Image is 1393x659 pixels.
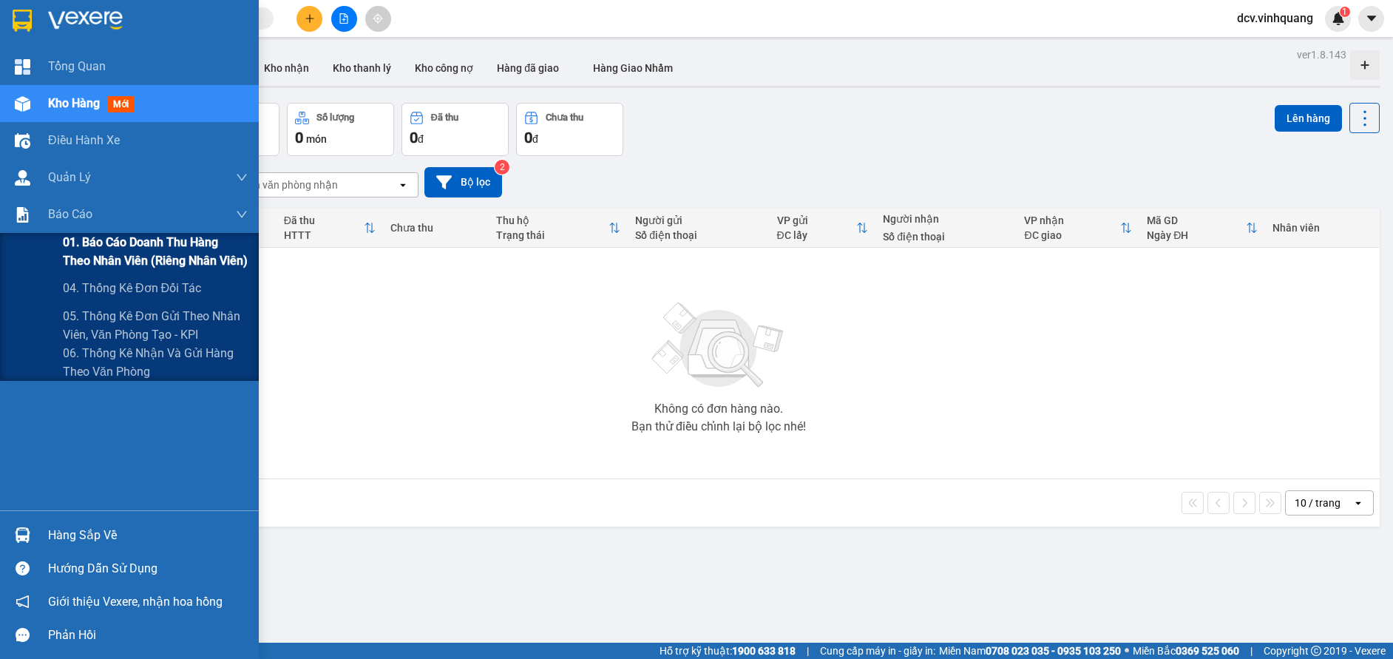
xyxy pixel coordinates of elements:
[1350,50,1380,80] div: Tạo kho hàng mới
[48,558,248,580] div: Hướng dẫn sử dụng
[1272,222,1372,234] div: Nhân viên
[48,168,91,186] span: Quản Lý
[410,129,418,146] span: 0
[16,628,30,642] span: message
[48,57,106,75] span: Tổng Quan
[777,214,857,226] div: VP gửi
[1133,643,1239,659] span: Miền Bắc
[770,209,876,248] th: Toggle SortBy
[277,209,383,248] th: Toggle SortBy
[306,133,327,145] span: món
[252,50,321,86] button: Kho nhận
[1275,105,1342,132] button: Lên hàng
[654,403,783,415] div: Không có đơn hàng nào.
[593,62,673,74] span: Hàng Giao Nhầm
[1332,12,1345,25] img: icon-new-feature
[1024,229,1120,241] div: ĐC giao
[1340,7,1350,17] sup: 1
[1147,214,1246,226] div: Mã GD
[48,624,248,646] div: Phản hồi
[496,229,609,241] div: Trạng thái
[777,229,857,241] div: ĐC lấy
[1311,646,1321,656] span: copyright
[485,50,571,86] button: Hàng đã giao
[546,112,583,123] div: Chưa thu
[15,96,30,112] img: warehouse-icon
[63,279,201,297] span: 04. Thống kê đơn đối tác
[883,231,1009,243] div: Số điện thoại
[820,643,935,659] span: Cung cấp máy in - giấy in:
[236,209,248,220] span: down
[236,172,248,183] span: down
[48,524,248,547] div: Hàng sắp về
[1139,209,1265,248] th: Toggle SortBy
[524,129,532,146] span: 0
[516,103,623,156] button: Chưa thu0đ
[63,307,248,344] span: 05. Thống kê đơn gửi theo nhân viên, văn phòng tạo - KPI
[403,50,485,86] button: Kho công nợ
[316,112,354,123] div: Số lượng
[1295,496,1341,510] div: 10 / trang
[986,645,1121,657] strong: 0708 023 035 - 0935 103 250
[13,10,32,32] img: logo-vxr
[424,167,502,197] button: Bộ lọc
[1017,209,1139,248] th: Toggle SortBy
[390,222,482,234] div: Chưa thu
[1250,643,1253,659] span: |
[532,133,538,145] span: đ
[15,59,30,75] img: dashboard-icon
[16,561,30,575] span: question-circle
[63,344,248,381] span: 06. Thống kê nhận và gửi hàng theo văn phòng
[645,294,793,397] img: svg+xml;base64,PHN2ZyBjbGFzcz0ibGlzdC1wbHVnX19zdmciIHhtbG5zPSJodHRwOi8vd3d3LnczLm9yZy8yMDAwL3N2Zy...
[339,13,349,24] span: file-add
[660,643,796,659] span: Hỗ trợ kỹ thuật:
[295,129,303,146] span: 0
[1125,648,1129,654] span: ⚪️
[331,6,357,32] button: file-add
[401,103,509,156] button: Đã thu0đ
[431,112,458,123] div: Đã thu
[635,229,762,241] div: Số điện thoại
[15,207,30,223] img: solution-icon
[287,103,394,156] button: Số lượng0món
[48,96,100,110] span: Kho hàng
[1024,214,1120,226] div: VP nhận
[107,96,135,112] span: mới
[807,643,809,659] span: |
[1147,229,1246,241] div: Ngày ĐH
[305,13,315,24] span: plus
[1352,497,1364,509] svg: open
[635,214,762,226] div: Người gửi
[631,421,806,433] div: Bạn thử điều chỉnh lại bộ lọc nhé!
[1297,47,1346,63] div: ver 1.8.143
[1358,6,1384,32] button: caret-down
[732,645,796,657] strong: 1900 633 818
[1342,7,1347,17] span: 1
[489,209,628,248] th: Toggle SortBy
[1225,9,1325,27] span: dcv.vinhquang
[236,178,338,192] div: Chọn văn phòng nhận
[883,213,1009,225] div: Người nhận
[15,170,30,186] img: warehouse-icon
[496,214,609,226] div: Thu hộ
[939,643,1121,659] span: Miền Nam
[418,133,424,145] span: đ
[1365,12,1378,25] span: caret-down
[365,6,391,32] button: aim
[63,233,248,270] span: 01. Báo cáo doanh thu hàng theo nhân viên (riêng nhân viên)
[397,179,409,191] svg: open
[284,229,364,241] div: HTTT
[15,527,30,543] img: warehouse-icon
[15,133,30,149] img: warehouse-icon
[321,50,403,86] button: Kho thanh lý
[48,205,92,223] span: Báo cáo
[373,13,383,24] span: aim
[48,131,120,149] span: Điều hành xe
[284,214,364,226] div: Đã thu
[16,595,30,609] span: notification
[296,6,322,32] button: plus
[1176,645,1239,657] strong: 0369 525 060
[495,160,509,175] sup: 2
[48,592,223,611] span: Giới thiệu Vexere, nhận hoa hồng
